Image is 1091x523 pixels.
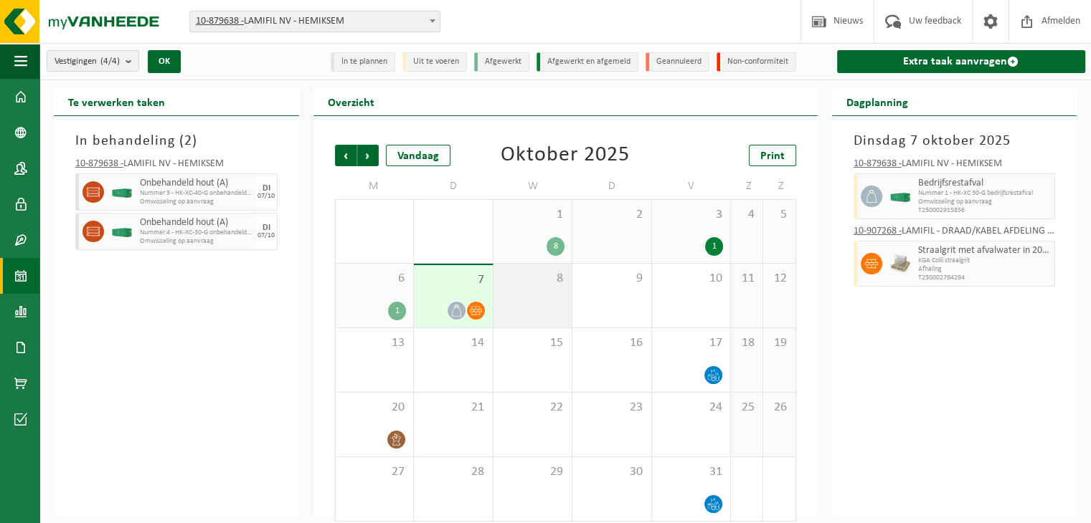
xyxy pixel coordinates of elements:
span: 12 [770,271,788,287]
span: 5 [770,207,788,223]
span: 13 [343,335,407,351]
span: 8 [501,271,565,287]
span: 23 [580,400,644,416]
span: 10 [659,271,724,287]
span: 20 [343,400,407,416]
div: 07/10 [258,193,275,200]
td: D [414,173,493,199]
span: 10-879638 - LAMIFIL NV - HEMIKSEM [189,11,440,32]
span: Nummer 4 - HK-XC-30-G onbehandeld hout (A) Extra [140,229,252,237]
span: 15 [501,335,565,351]
div: 1 [705,237,723,256]
h2: Overzicht [313,87,389,115]
span: 6 [343,271,407,287]
span: 29 [501,464,565,480]
td: M [335,173,415,199]
span: Vestigingen [55,51,120,72]
span: 17 [659,335,724,351]
span: 30 [580,464,644,480]
span: 31 [659,464,724,480]
span: 3 [659,207,724,223]
li: Afgewerkt en afgemeld [537,52,638,72]
td: D [572,173,652,199]
li: In te plannen [331,52,395,72]
span: 9 [580,271,644,287]
span: 1 [501,207,565,223]
img: LP-PA-00000-WDN-11 [889,253,911,274]
span: 21 [421,400,486,416]
span: Afhaling [918,265,1052,274]
div: DI [263,224,270,232]
span: Onbehandeld hout (A) [140,178,252,189]
span: Print [760,150,785,162]
span: 28 [421,464,486,480]
span: T250002794294 [918,274,1052,282]
h3: Dinsdag 7 oktober 2025 [854,130,1056,152]
span: 11 [738,271,755,287]
div: LAMIFIL NV - HEMIKSEM [75,159,278,173]
h3: In behandeling ( ) [75,130,278,152]
div: 1 [388,302,406,320]
li: Afgewerkt [474,52,529,72]
div: 07/10 [258,232,275,239]
span: 2 [184,134,192,148]
div: 8 [547,237,565,256]
img: HK-XC-30-GN-00 [889,191,911,202]
h2: Te verwerken taken [54,87,179,115]
span: 19 [770,335,788,351]
span: Omwisseling op aanvraag [140,237,252,246]
span: 22 [501,400,565,416]
span: 10-879638 - LAMIFIL NV - HEMIKSEM [190,11,440,32]
span: 7 [421,272,486,288]
a: Print [749,145,796,166]
div: DI [263,184,270,193]
button: Vestigingen(4/4) [47,50,139,72]
count: (4/4) [100,57,120,66]
li: Non-conformiteit [717,52,796,72]
span: 2 [580,207,644,223]
img: HK-XC-30-GN-00 [111,226,133,237]
td: W [493,173,573,199]
span: KGA Colli straalgrit [918,256,1052,265]
li: Geannuleerd [646,52,709,72]
span: 4 [738,207,755,223]
li: Uit te voeren [402,52,467,72]
tcxspan: Call 10-879638 - via 3CX [196,16,244,27]
img: HK-XC-30-GN-00 [111,187,133,198]
div: Vandaag [386,145,450,166]
tcxspan: Call 10-879638 - via 3CX [854,158,902,169]
span: T250002915856 [918,206,1052,215]
td: V [652,173,732,199]
span: 14 [421,335,486,351]
span: Onbehandeld hout (A) [140,217,252,229]
span: 25 [738,400,755,416]
span: Nummer 3 - HK-XC-40-G onbehandeld hout (A) [140,189,252,198]
h2: Dagplanning [832,87,922,115]
div: LAMIFIL - DRAAD/KABEL AFDELING - HEMIKSEM [854,226,1056,241]
a: Extra taak aanvragen [837,50,1086,73]
tcxspan: Call 10-907268 - via 3CX [854,226,902,236]
span: Vorige [335,145,356,166]
div: LAMIFIL NV - HEMIKSEM [854,159,1056,173]
span: 26 [770,400,788,416]
span: Bedrijfsrestafval [918,178,1052,189]
span: Volgende [357,145,379,166]
td: Z [763,173,795,199]
span: Omwisseling op aanvraag [918,198,1052,206]
span: Straalgrit met afvalwater in 200lt-vat [918,245,1052,256]
span: 16 [580,335,644,351]
tcxspan: Call 10-879638 - via 3CX [75,158,123,169]
span: 18 [738,335,755,351]
td: Z [731,173,763,199]
span: 24 [659,400,724,416]
button: OK [148,50,181,73]
span: 27 [343,464,407,480]
span: Nummer 1 - HK-XC 30-G bedrijfsrestafval [918,189,1052,198]
div: Oktober 2025 [501,145,630,166]
span: Omwisseling op aanvraag [140,198,252,206]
